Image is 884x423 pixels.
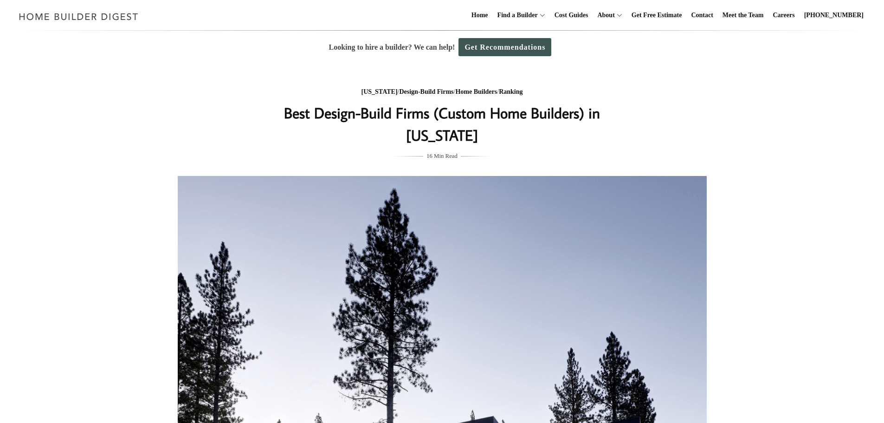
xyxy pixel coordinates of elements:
h1: Best Design-Build Firms (Custom Home Builders) in [US_STATE] [257,102,627,146]
a: Contact [687,0,716,30]
a: Home Builders [455,88,497,95]
a: Careers [769,0,799,30]
a: [PHONE_NUMBER] [800,0,867,30]
a: Cost Guides [551,0,592,30]
a: About [594,0,614,30]
a: Meet the Team [719,0,768,30]
a: [US_STATE] [361,88,397,95]
a: Get Free Estimate [628,0,686,30]
a: Design-Build Firms [399,88,453,95]
img: Home Builder Digest [15,7,142,26]
a: Ranking [499,88,523,95]
a: Home [468,0,492,30]
a: Get Recommendations [458,38,551,56]
span: 16 Min Read [426,151,458,161]
a: Find a Builder [494,0,538,30]
div: / / / [257,86,627,98]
